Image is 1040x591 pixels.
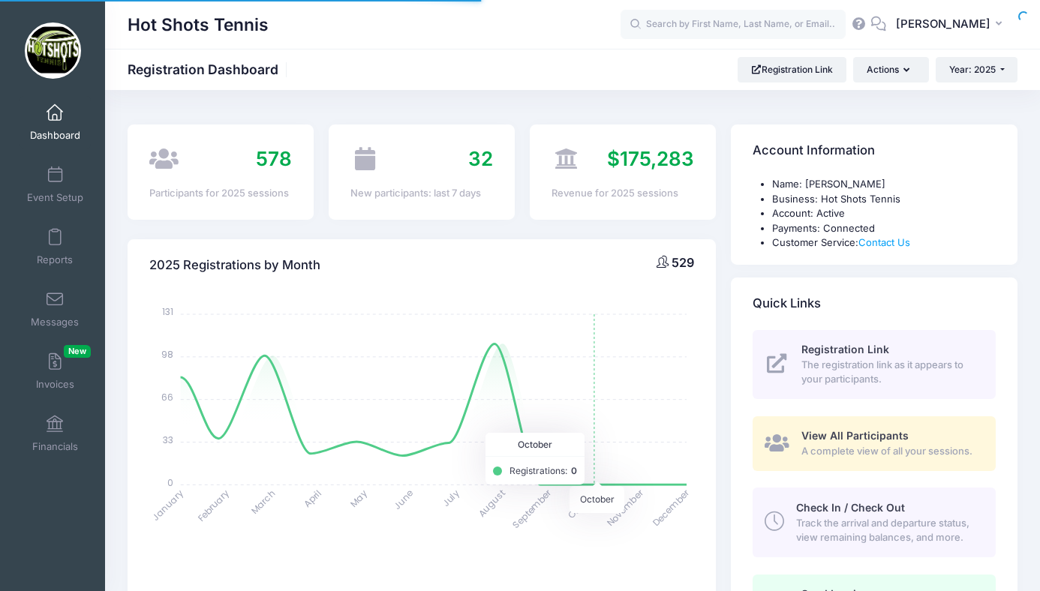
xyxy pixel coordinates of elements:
[886,7,1017,42] button: [PERSON_NAME]
[350,186,493,201] div: New participants: last 7 days
[476,487,508,519] tspan: August
[128,61,291,77] h1: Registration Dashboard
[30,129,80,142] span: Dashboard
[20,220,91,273] a: Reports
[772,235,996,250] li: Customer Service:
[753,282,821,325] h4: Quick Links
[552,186,694,201] div: Revenue for 2025 sessions
[672,255,694,270] span: 529
[27,191,83,204] span: Event Setup
[32,440,78,453] span: Financials
[949,64,996,75] span: Year: 2025
[621,10,846,40] input: Search by First Name, Last Name, or Email...
[31,316,79,328] span: Messages
[650,487,693,529] tspan: December
[604,487,647,529] tspan: November
[167,476,173,489] tspan: 0
[753,416,996,471] a: View All Participants A complete view of all your sessions.
[25,22,81,79] img: Hot Shots Tennis
[149,244,320,287] h4: 2025 Registrations by Month
[149,186,292,201] div: Participants for 2025 sessions
[163,433,173,446] tspan: 33
[20,96,91,148] a: Dashboard
[64,345,91,358] span: New
[248,487,278,517] tspan: March
[20,158,91,211] a: Event Setup
[20,345,91,397] a: InvoicesNew
[772,206,996,221] li: Account: Active
[161,391,173,403] tspan: 66
[772,221,996,236] li: Payments: Connected
[510,487,555,531] tspan: September
[36,378,74,391] span: Invoices
[772,177,996,192] li: Name: [PERSON_NAME]
[149,487,186,523] tspan: January
[796,516,978,545] span: Track the arrival and departure status, view remaining balances, and more.
[801,343,889,355] span: Registration Link
[162,305,173,318] tspan: 131
[440,487,462,509] tspan: July
[738,57,846,82] a: Registration Link
[347,487,370,509] tspan: May
[801,358,978,387] span: The registration link as it appears to your participants.
[128,7,269,42] h1: Hot Shots Tennis
[391,487,416,511] tspan: June
[801,429,909,442] span: View All Participants
[566,487,601,522] tspan: October
[796,501,905,514] span: Check In / Check Out
[20,407,91,460] a: Financials
[256,147,292,170] span: 578
[753,487,996,556] a: Check In / Check Out Track the arrival and departure status, view remaining balances, and more.
[896,16,990,32] span: [PERSON_NAME]
[195,487,232,523] tspan: February
[936,57,1017,82] button: Year: 2025
[468,147,493,170] span: 32
[607,147,694,170] span: $175,283
[37,253,73,266] span: Reports
[853,57,928,82] button: Actions
[753,330,996,399] a: Registration Link The registration link as it appears to your participants.
[301,487,323,509] tspan: April
[161,348,173,361] tspan: 98
[858,236,910,248] a: Contact Us
[772,192,996,207] li: Business: Hot Shots Tennis
[753,130,875,172] h4: Account Information
[801,444,978,459] span: A complete view of all your sessions.
[20,283,91,335] a: Messages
